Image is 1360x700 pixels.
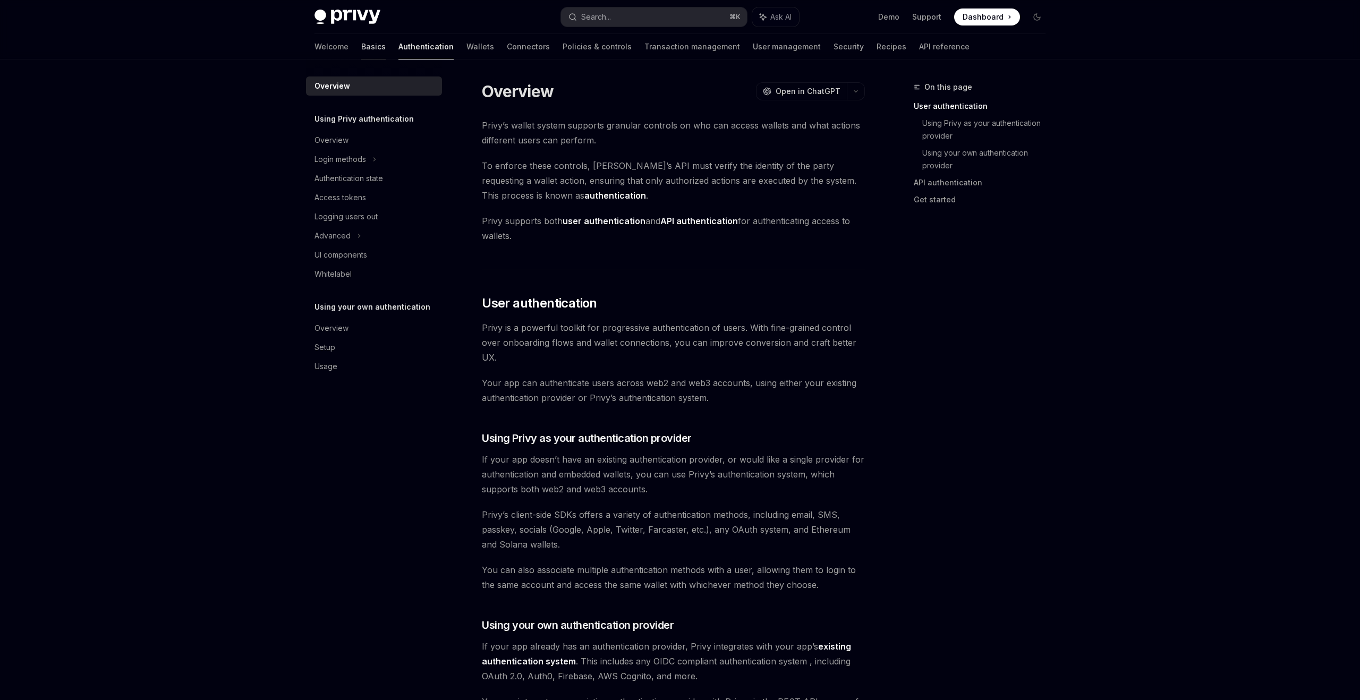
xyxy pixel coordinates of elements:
[507,34,550,59] a: Connectors
[482,82,554,101] h1: Overview
[756,82,847,100] button: Open in ChatGPT
[563,34,632,59] a: Policies & controls
[644,34,740,59] a: Transaction management
[466,34,494,59] a: Wallets
[581,11,611,23] div: Search...
[1028,8,1045,25] button: Toggle dark mode
[922,115,1054,144] a: Using Privy as your authentication provider
[922,144,1054,174] a: Using your own authentication provider
[482,118,865,148] span: Privy’s wallet system supports granular controls on who can access wallets and what actions diffe...
[482,320,865,365] span: Privy is a powerful toolkit for progressive authentication of users. With fine-grained control ov...
[482,214,865,243] span: Privy supports both and for authenticating access to wallets.
[314,153,366,166] div: Login methods
[306,338,442,357] a: Setup
[306,169,442,188] a: Authentication state
[770,12,792,22] span: Ask AI
[306,188,442,207] a: Access tokens
[306,264,442,284] a: Whitelabel
[314,210,378,223] div: Logging users out
[660,216,738,226] strong: API authentication
[912,12,941,22] a: Support
[314,268,352,280] div: Whitelabel
[482,158,865,203] span: To enforce these controls, [PERSON_NAME]’s API must verify the identity of the party requesting a...
[306,319,442,338] a: Overview
[314,10,380,24] img: dark logo
[924,81,972,93] span: On this page
[314,360,337,373] div: Usage
[314,80,350,92] div: Overview
[314,113,414,125] h5: Using Privy authentication
[482,452,865,497] span: If your app doesn’t have an existing authentication provider, or would like a single provider for...
[314,229,351,242] div: Advanced
[752,7,799,27] button: Ask AI
[877,34,906,59] a: Recipes
[314,172,383,185] div: Authentication state
[306,245,442,264] a: UI components
[398,34,454,59] a: Authentication
[954,8,1020,25] a: Dashboard
[314,191,366,204] div: Access tokens
[482,618,674,633] span: Using your own authentication provider
[314,249,367,261] div: UI components
[482,375,865,405] span: Your app can authenticate users across web2 and web3 accounts, using either your existing authent...
[314,301,430,313] h5: Using your own authentication
[963,12,1004,22] span: Dashboard
[314,134,348,147] div: Overview
[561,7,747,27] button: Search...⌘K
[314,34,348,59] a: Welcome
[306,357,442,376] a: Usage
[482,295,597,312] span: User authentication
[776,86,840,97] span: Open in ChatGPT
[306,76,442,96] a: Overview
[914,174,1054,191] a: API authentication
[753,34,821,59] a: User management
[482,431,692,446] span: Using Privy as your authentication provider
[914,98,1054,115] a: User authentication
[878,12,899,22] a: Demo
[314,341,335,354] div: Setup
[306,207,442,226] a: Logging users out
[919,34,970,59] a: API reference
[361,34,386,59] a: Basics
[563,216,645,226] strong: user authentication
[314,322,348,335] div: Overview
[834,34,864,59] a: Security
[482,562,865,592] span: You can also associate multiple authentication methods with a user, allowing them to login to the...
[729,13,741,21] span: ⌘ K
[482,639,865,684] span: If your app already has an authentication provider, Privy integrates with your app’s . This inclu...
[914,191,1054,208] a: Get started
[306,131,442,150] a: Overview
[584,190,646,201] strong: authentication
[482,507,865,552] span: Privy’s client-side SDKs offers a variety of authentication methods, including email, SMS, passke...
